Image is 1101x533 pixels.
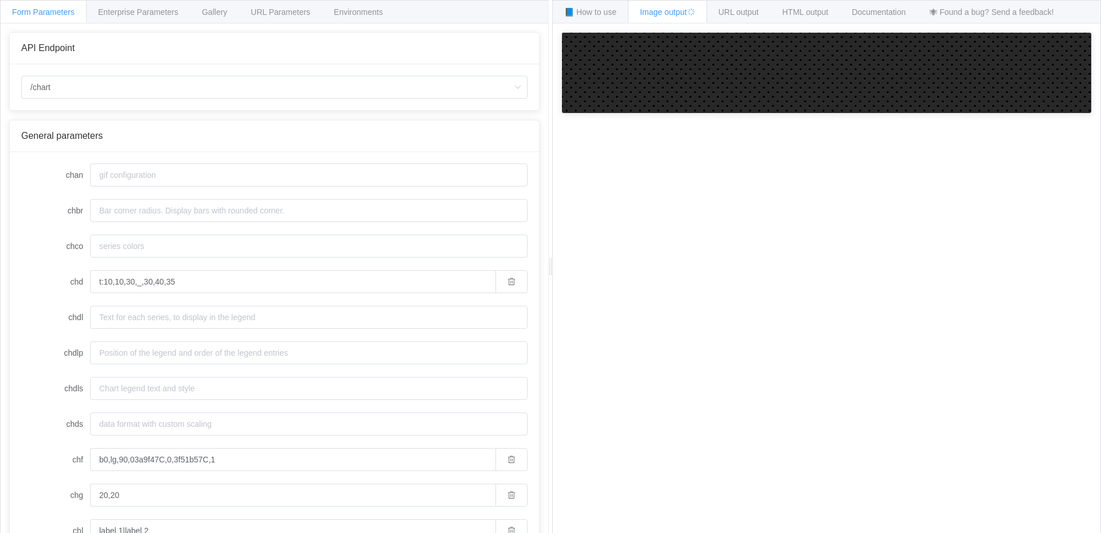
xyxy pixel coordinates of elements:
[98,7,178,17] span: Enterprise Parameters
[21,199,90,222] label: chbr
[930,7,1054,17] span: 🕷 Found a bug? Send a feedback!
[21,164,90,186] label: chan
[21,131,103,141] span: General parameters
[21,76,528,99] input: Select
[21,43,75,53] span: API Endpoint
[202,7,227,17] span: Gallery
[640,7,695,17] span: Image output
[334,7,383,17] span: Environments
[21,235,90,258] label: chco
[21,484,90,507] label: chg
[21,270,90,293] label: chd
[21,413,90,435] label: chds
[21,306,90,329] label: chdl
[90,341,528,364] input: Position of the legend and order of the legend entries
[90,377,528,400] input: Chart legend text and style
[21,341,90,364] label: chdlp
[90,413,528,435] input: data format with custom scaling
[564,7,616,17] span: 📘 How to use
[90,484,495,507] input: Solid or dotted grid lines
[90,199,528,222] input: Bar corner radius. Display bars with rounded corner.
[90,235,528,258] input: series colors
[90,270,495,293] input: chart data
[21,448,90,471] label: chf
[719,7,759,17] span: URL output
[251,7,310,17] span: URL Parameters
[782,7,828,17] span: HTML output
[12,7,75,17] span: Form Parameters
[90,306,528,329] input: Text for each series, to display in the legend
[90,448,495,471] input: Background Fills
[90,164,528,186] input: gif configuration
[21,377,90,400] label: chdls
[852,7,905,17] span: Documentation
